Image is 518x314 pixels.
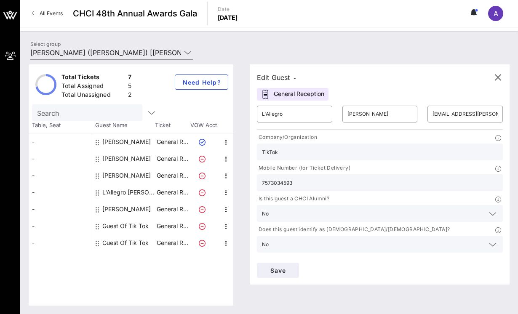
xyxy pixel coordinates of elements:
[155,150,189,167] p: General R…
[29,133,92,150] div: -
[155,121,189,130] span: Ticket
[155,218,189,234] p: General R…
[102,184,155,201] div: L'Allegro Smith
[257,256,309,265] p: Dietary Restrictions
[155,201,189,218] p: General R…
[257,263,299,278] button: Save
[257,194,329,203] p: Is this guest a CHCI Alumni?
[102,150,151,167] div: Andria Brown
[102,234,149,251] div: Guest Of Tik Tok
[29,150,92,167] div: -
[155,234,189,251] p: General R…
[155,184,189,201] p: General R…
[40,10,63,16] span: All Events
[29,234,92,251] div: -
[262,211,269,217] div: No
[433,107,498,121] input: Email*
[257,236,503,253] div: No
[257,225,450,234] p: Does this guest identify as [DEMOGRAPHIC_DATA]/[DEMOGRAPHIC_DATA]?
[155,133,189,150] p: General R…
[102,201,151,218] div: Michael Bloom
[347,107,413,121] input: Last Name*
[30,41,61,47] label: Select group
[61,82,125,92] div: Total Assigned
[264,267,292,274] span: Save
[294,75,296,81] span: -
[182,79,221,86] span: Need Help?
[257,88,328,101] div: General Reception
[128,82,132,92] div: 5
[29,167,92,184] div: -
[27,7,68,20] a: All Events
[102,167,151,184] div: Ivelisse Porroa-García
[128,90,132,101] div: 2
[61,73,125,83] div: Total Tickets
[218,5,238,13] p: Date
[128,73,132,83] div: 7
[257,133,317,142] p: Company/Organization
[73,7,197,20] span: CHCI 48th Annual Awards Gala
[488,6,503,21] div: A
[262,242,269,247] div: No
[102,218,149,234] div: Guest Of Tik Tok
[257,164,350,173] p: Mobile Number (for Ticket Delivery)
[218,13,238,22] p: [DATE]
[189,121,218,130] span: VOW Acct
[102,133,151,150] div: Adela Amador
[257,72,296,83] div: Edit Guest
[29,184,92,201] div: -
[61,90,125,101] div: Total Unassigned
[29,121,92,130] span: Table, Seat
[262,107,327,121] input: First Name*
[155,167,189,184] p: General R…
[29,201,92,218] div: -
[92,121,155,130] span: Guest Name
[494,9,498,18] span: A
[257,205,503,222] div: No
[175,75,228,90] button: Need Help?
[29,218,92,234] div: -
